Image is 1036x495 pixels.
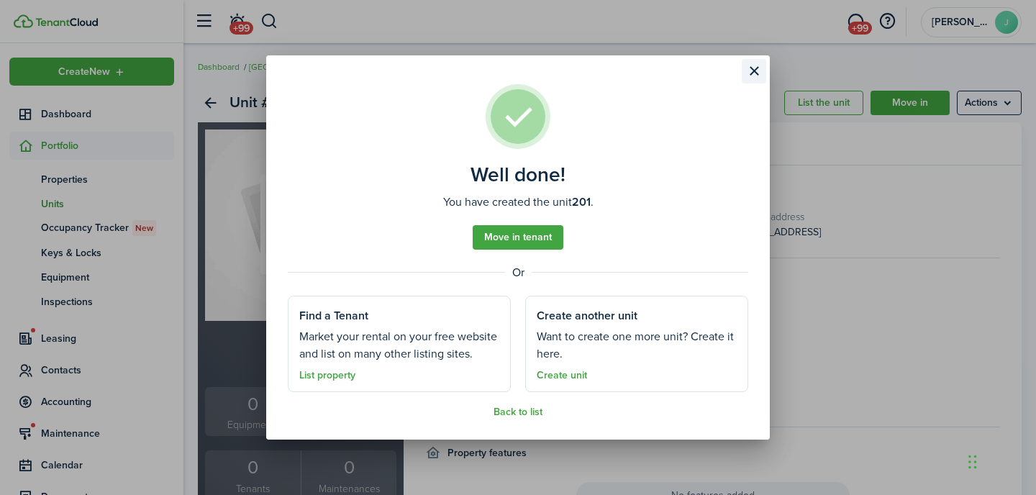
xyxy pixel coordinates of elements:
well-done-section-title: Find a Tenant [299,307,368,324]
well-done-separator: Or [288,264,748,281]
b: 201 [572,194,591,210]
a: Move in tenant [473,225,563,250]
a: List property [299,370,355,381]
a: Create unit [537,370,587,381]
a: Back to list [494,407,542,418]
well-done-section-title: Create another unit [537,307,637,324]
div: Drag [968,440,977,483]
button: Close modal [742,59,766,83]
well-done-section-description: Want to create one more unit? Create it here. [537,328,737,363]
well-done-section-description: Market your rental on your free website and list on many other listing sites. [299,328,499,363]
iframe: Chat Widget [964,426,1036,495]
well-done-description: You have created the unit . [443,194,594,211]
well-done-title: Well done! [471,163,565,186]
